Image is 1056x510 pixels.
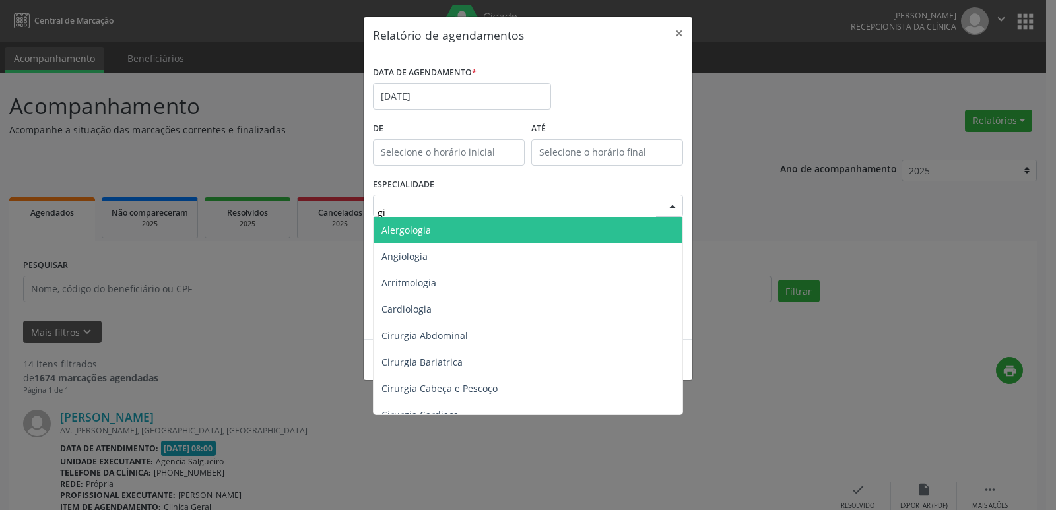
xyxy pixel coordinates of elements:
input: Selecione o horário final [531,139,683,166]
button: Close [666,17,692,49]
span: Cirurgia Cabeça e Pescoço [381,382,498,395]
span: Angiologia [381,250,428,263]
label: DATA DE AGENDAMENTO [373,63,477,83]
span: Alergologia [381,224,431,236]
h5: Relatório de agendamentos [373,26,524,44]
span: Cirurgia Bariatrica [381,356,463,368]
span: Cirurgia Cardiaca [381,408,459,421]
input: Seleciona uma especialidade [378,199,656,226]
label: ESPECIALIDADE [373,175,434,195]
label: De [373,119,525,139]
input: Selecione uma data ou intervalo [373,83,551,110]
span: Arritmologia [381,276,436,289]
label: ATÉ [531,119,683,139]
span: Cirurgia Abdominal [381,329,468,342]
span: Cardiologia [381,303,432,315]
input: Selecione o horário inicial [373,139,525,166]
